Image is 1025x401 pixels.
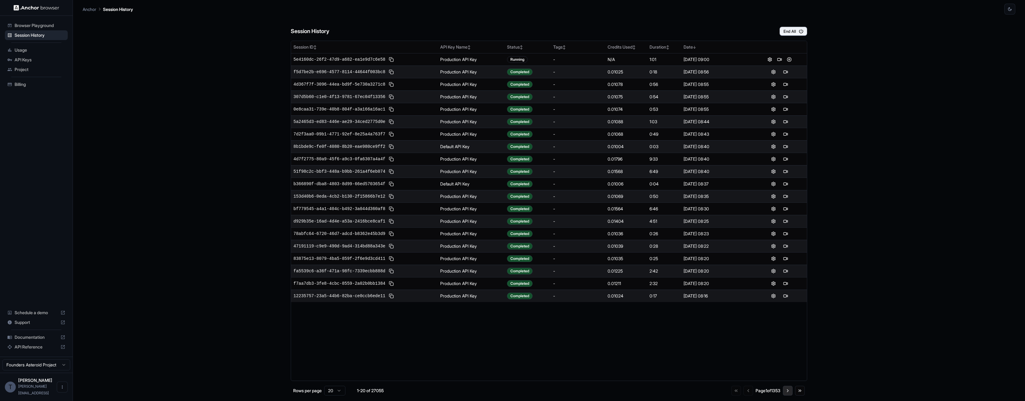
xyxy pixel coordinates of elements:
[608,69,645,75] div: 0.01025
[438,140,505,153] td: Default API Key
[438,227,505,240] td: Production API Key
[684,94,750,100] div: [DATE] 08:55
[438,252,505,265] td: Production API Key
[650,106,679,112] div: 0:53
[553,168,603,175] div: -
[293,293,385,299] span: 12235757-23a5-44b6-82ba-ce0ccb6ede11
[438,115,505,128] td: Production API Key
[57,382,68,393] button: Open menu
[608,168,645,175] div: 0.01568
[684,293,750,299] div: [DATE] 08:16
[468,45,471,49] span: ↕
[650,119,679,125] div: 1:03
[5,45,68,55] div: Usage
[650,243,679,249] div: 0:28
[650,206,679,212] div: 6:46
[15,47,65,53] span: Usage
[553,144,603,150] div: -
[684,243,750,249] div: [DATE] 08:22
[684,268,750,274] div: [DATE] 08:20
[553,256,603,262] div: -
[5,382,16,393] div: T
[15,22,65,29] span: Browser Playground
[684,106,750,112] div: [DATE] 08:55
[684,181,750,187] div: [DATE] 08:37
[608,280,645,287] div: 0.01211
[5,80,68,89] div: Billing
[507,143,533,150] div: Completed
[293,218,385,224] span: d929b35e-16ad-4d4e-a53a-2416bce8caf1
[5,342,68,352] div: API Reference
[438,103,505,115] td: Production API Key
[756,388,780,394] div: Page 1 of 1353
[650,94,679,100] div: 0:54
[507,181,533,187] div: Completed
[83,6,133,12] nav: breadcrumb
[553,280,603,287] div: -
[608,106,645,112] div: 0.01074
[291,27,329,36] h6: Session History
[440,44,502,50] div: API Key Name
[5,65,68,74] div: Project
[293,156,385,162] span: 4d7f2775-80a9-45f6-a9c3-0fa6307a4a4f
[780,27,807,36] button: End All
[608,206,645,212] div: 0.01564
[507,131,533,138] div: Completed
[293,144,385,150] span: 8b1bde9c-fe0f-4080-8b20-eae980ce9ff2
[18,384,49,395] span: tom@asteroid.ai
[650,44,679,50] div: Duration
[608,131,645,137] div: 0.01068
[293,81,385,87] span: 4d367f7f-3096-44ea-bd9f-5e730a3271c8
[608,231,645,237] div: 0.01036
[650,256,679,262] div: 0:25
[438,53,505,66] td: Production API Key
[650,280,679,287] div: 2:32
[520,45,523,49] span: ↕
[553,206,603,212] div: -
[553,44,603,50] div: Tags
[438,265,505,277] td: Production API Key
[684,44,750,50] div: Date
[507,106,533,113] div: Completed
[563,45,566,49] span: ↕
[684,119,750,125] div: [DATE] 08:44
[83,6,96,12] p: Anchor
[553,218,603,224] div: -
[293,56,385,63] span: 5e4160dc-26f2-47d9-a682-ea1e9d7c6e58
[553,119,603,125] div: -
[608,44,645,50] div: Credits Used
[608,268,645,274] div: 0.01225
[553,181,603,187] div: -
[684,206,750,212] div: [DATE] 08:30
[15,344,58,350] span: API Reference
[438,153,505,165] td: Production API Key
[666,45,669,49] span: ↕
[438,178,505,190] td: Default API Key
[293,193,385,199] span: 153d40b6-0eda-4cb2-b130-2f15866b7e12
[438,290,505,302] td: Production API Key
[608,243,645,249] div: 0.01039
[507,56,528,63] div: Running
[684,280,750,287] div: [DATE] 08:20
[507,118,533,125] div: Completed
[293,280,385,287] span: f7aa7db3-3fe8-4cbc-8559-2a02b0bb1384
[293,69,385,75] span: f5d7be2b-e696-4577-8114-44644f003bc8
[507,44,548,50] div: Status
[438,240,505,252] td: Production API Key
[684,131,750,137] div: [DATE] 08:43
[650,144,679,150] div: 0:03
[15,319,58,325] span: Support
[293,388,322,394] p: Rows per page
[693,45,696,49] span: ↓
[507,93,533,100] div: Completed
[507,293,533,299] div: Completed
[5,21,68,30] div: Browser Playground
[507,193,533,200] div: Completed
[18,378,52,383] span: Tom Diacono
[608,293,645,299] div: 0.01024
[553,243,603,249] div: -
[293,268,385,274] span: fa5539c6-a36f-471a-98fc-7339ecbb888d
[507,280,533,287] div: Completed
[553,193,603,199] div: -
[608,144,645,150] div: 0.01004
